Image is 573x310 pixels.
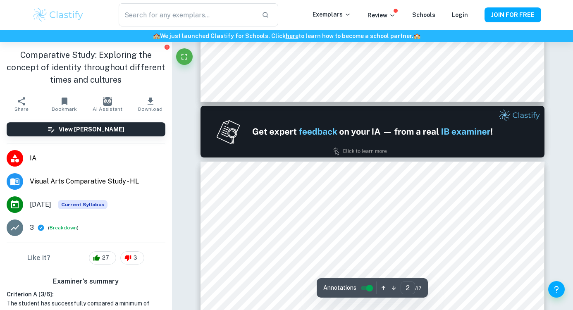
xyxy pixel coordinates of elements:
button: AI Assistant [86,93,129,116]
h6: Like it? [27,253,50,263]
a: Schools [412,12,435,18]
input: Search for any exemplars... [119,3,255,26]
div: 27 [89,251,116,265]
h6: Criterion A [ 3 / 6 ]: [7,290,165,299]
span: Bookmark [52,106,77,112]
img: Ad [201,106,544,157]
img: AI Assistant [103,97,112,106]
span: 3 [129,254,142,262]
span: [DATE] [30,200,51,210]
span: 27 [98,254,114,262]
span: 🏫 [153,33,160,39]
span: Share [14,106,29,112]
span: Current Syllabus [58,200,107,209]
h1: Comparative Study: Exploring the concept of identity throughout different times and cultures [7,49,165,86]
span: Download [138,106,162,112]
span: ( ) [48,224,79,232]
button: Report issue [164,44,170,50]
button: Breakdown [50,224,77,231]
a: Login [452,12,468,18]
div: 3 [120,251,144,265]
p: Exemplars [313,10,351,19]
span: AI Assistant [93,106,122,112]
h6: View [PERSON_NAME] [59,125,124,134]
button: Help and Feedback [548,281,565,298]
h6: We just launched Clastify for Schools. Click to learn how to become a school partner. [2,31,571,41]
button: Fullscreen [176,48,193,65]
p: Review [368,11,396,20]
button: View [PERSON_NAME] [7,122,165,136]
span: / 17 [415,284,421,292]
h6: Examiner's summary [3,277,169,286]
div: This exemplar is based on the current syllabus. Feel free to refer to it for inspiration/ideas wh... [58,200,107,209]
span: Visual Arts Comparative Study - HL [30,176,165,186]
button: Bookmark [43,93,86,116]
span: Annotations [323,284,356,292]
span: IA [30,153,165,163]
button: Download [129,93,172,116]
p: 3 [30,223,34,233]
span: 🏫 [413,33,420,39]
a: here [286,33,298,39]
img: Clastify logo [32,7,84,23]
button: JOIN FOR FREE [485,7,541,22]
